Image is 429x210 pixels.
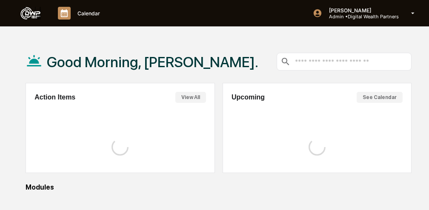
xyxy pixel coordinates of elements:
[175,92,206,103] button: View All
[322,7,399,14] p: [PERSON_NAME]
[34,94,75,101] h2: Action Items
[47,54,258,71] h1: Good Morning, [PERSON_NAME].
[322,14,399,20] p: Admin • Digital Wealth Partners
[232,94,265,101] h2: Upcoming
[357,92,403,103] button: See Calendar
[26,183,412,191] div: Modules
[20,7,41,20] img: logo
[71,10,104,17] p: Calendar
